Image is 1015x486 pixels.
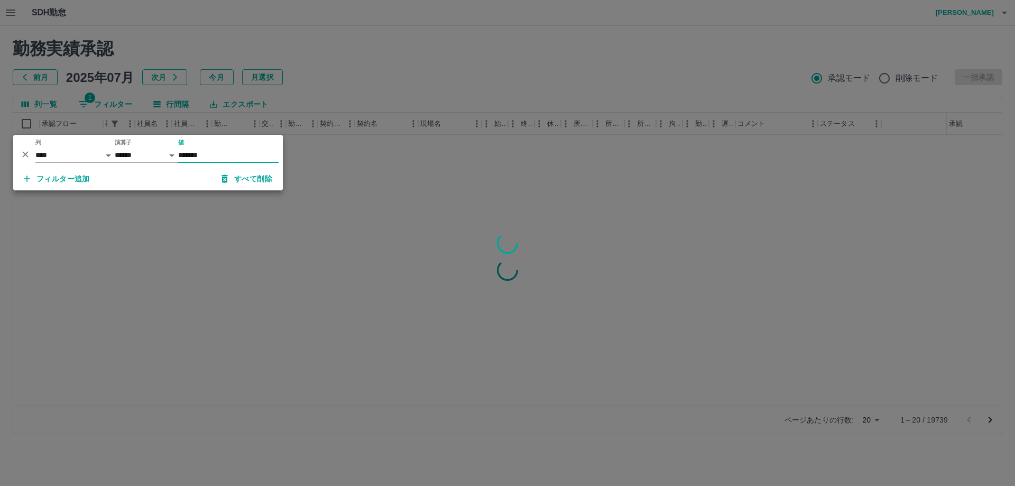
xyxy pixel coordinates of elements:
[17,146,33,162] button: 削除
[213,169,281,188] button: すべて削除
[15,169,98,188] button: フィルター追加
[35,139,41,146] label: 列
[178,139,184,146] label: 値
[115,139,132,146] label: 演算子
